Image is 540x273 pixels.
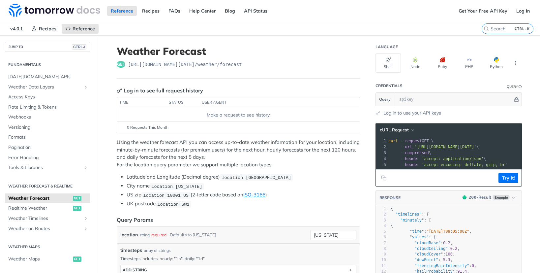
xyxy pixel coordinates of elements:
span: \ [388,151,431,155]
div: required [151,230,166,240]
span: 'accept: application/json' [422,156,484,161]
div: 5 [376,162,387,168]
span: "freezingRainIntensity" [414,263,469,268]
a: Access Keys [5,92,90,102]
span: --header [400,162,419,167]
h2: Fundamentals [5,62,90,68]
li: Latitude and Longitude (Decimal degree) [127,173,360,181]
span: [DATE][DOMAIN_NAME] APIs [8,74,88,80]
li: City name [127,182,360,190]
button: RESPONSE [379,194,401,201]
span: : , [391,263,476,268]
a: Tools & LibrariesShow subpages for Tools & Libraries [5,163,90,173]
th: user agent [199,97,346,108]
button: Query [376,93,394,106]
span: : , [391,252,455,256]
span: curl [388,139,398,143]
i: Information [519,85,522,88]
li: US zip (2-letter code based on ) [127,191,360,199]
a: Rate Limiting & Tokens [5,102,90,112]
div: string [139,230,150,240]
div: Query [507,84,518,89]
span: Tools & Libraries [8,164,81,171]
p: Using the weather forecast API you can access up-to-date weather information for your location, i... [117,139,360,168]
input: apikey [396,93,513,106]
span: Realtime Weather [8,205,71,212]
span: Reference [73,26,95,32]
span: get [73,206,81,211]
a: Weather Mapsget [5,254,90,264]
span: cURL Request [380,127,409,133]
span: Weather Timelines [8,215,81,222]
div: 6 [376,234,386,240]
span: --request [400,139,422,143]
span: : { [391,235,436,239]
svg: Search [484,26,489,31]
div: Defaults to [US_STATE] [170,230,216,240]
div: Credentials [375,83,403,88]
button: Copy to clipboard [379,173,388,183]
div: array of strings [144,248,171,254]
li: UK postcode [127,200,360,208]
span: : , [391,246,460,251]
a: Recipes [28,24,60,34]
svg: Key [117,88,122,93]
span: 0.2 [450,246,458,251]
span: location=SW1 [157,202,189,207]
span: Webhooks [8,114,88,120]
div: 1 [376,206,386,212]
span: CTRL-/ [72,44,86,50]
span: get [117,61,125,68]
span: Access Keys [8,94,88,100]
span: \ [388,145,479,149]
span: "minutely" [400,218,424,222]
span: Weather Forecast [8,195,71,202]
span: Versioning [8,124,88,131]
span: '[URL][DOMAIN_NAME][DATE]' [414,145,476,149]
div: 11 [376,263,386,269]
span: : { [391,212,429,217]
button: Shell [375,53,401,73]
div: Log in to see full request history [117,86,203,94]
span: "dewPoint" [414,257,438,262]
span: v4.0.1 [7,24,26,34]
a: FAQs [165,6,184,16]
span: Recipes [39,26,56,32]
span: location=[US_STATE] [151,184,202,189]
a: Realtime Weatherget [5,203,90,213]
span: Example [493,195,510,200]
span: --url [400,145,412,149]
a: Weather Forecastget [5,193,90,203]
h2: Weather Forecast & realtime [5,183,90,189]
div: Language [375,44,398,50]
button: JUMP TOCTRL-/ [5,42,90,52]
button: 200200-ResultExample [459,194,518,201]
span: Rate Limiting & Tokens [8,104,88,111]
button: Python [484,53,509,73]
a: Reference [107,6,137,16]
div: 2 [376,144,387,150]
label: location [120,230,138,240]
span: 0 [472,263,474,268]
button: Node [403,53,428,73]
span: 0 Requests This Month [127,124,168,130]
span: : , [391,241,453,245]
span: --header [400,156,419,161]
span: - [441,257,443,262]
span: "values" [410,235,429,239]
span: : , [391,257,453,262]
button: cURL Request [377,127,416,133]
span: Weather Data Layers [8,84,81,90]
span: "timelines" [395,212,421,217]
span: 200 [469,195,476,200]
a: Reference [62,24,99,34]
div: 2 [376,212,386,217]
span: { [391,206,393,211]
span: Pagination [8,144,88,151]
span: "cloudCeiling" [414,246,448,251]
span: --compressed [400,151,429,155]
a: Error Handling [5,153,90,163]
div: 4 [376,156,387,162]
button: More Languages [511,58,521,68]
div: - Result [469,194,491,201]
